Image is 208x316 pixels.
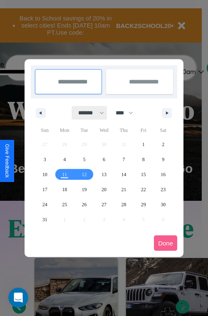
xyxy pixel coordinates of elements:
span: 14 [121,167,126,182]
span: 16 [161,167,166,182]
span: 28 [121,197,126,212]
span: 26 [82,197,87,212]
span: Mon [54,124,74,137]
button: 2 [154,137,173,152]
span: Tue [74,124,94,137]
span: Sun [35,124,54,137]
button: 18 [54,182,74,197]
span: 13 [102,167,106,182]
button: 22 [134,182,153,197]
span: 21 [121,182,126,197]
button: 17 [35,182,54,197]
span: 8 [142,152,145,167]
button: 19 [74,182,94,197]
button: 29 [134,197,153,212]
span: Fri [134,124,153,137]
button: 8 [134,152,153,167]
span: 17 [42,182,47,197]
span: Wed [94,124,114,137]
span: 10 [42,167,47,182]
span: 20 [102,182,106,197]
div: Give Feedback [4,144,10,178]
span: 6 [103,152,105,167]
span: 22 [141,182,146,197]
button: 1 [134,137,153,152]
span: 27 [102,197,106,212]
span: 25 [62,197,67,212]
button: 24 [35,197,54,212]
span: 5 [83,152,86,167]
button: 15 [134,167,153,182]
button: 31 [35,212,54,227]
button: 3 [35,152,54,167]
span: 18 [62,182,67,197]
span: 11 [62,167,67,182]
button: 27 [94,197,114,212]
button: 26 [74,197,94,212]
button: 11 [54,167,74,182]
button: 14 [114,167,134,182]
button: 21 [114,182,134,197]
span: 29 [141,197,146,212]
iframe: Intercom live chat [8,288,28,308]
button: 13 [94,167,114,182]
button: 7 [114,152,134,167]
span: 15 [141,167,146,182]
button: 6 [94,152,114,167]
span: 12 [82,167,87,182]
button: 16 [154,167,173,182]
span: 31 [42,212,47,227]
button: 12 [74,167,94,182]
span: Thu [114,124,134,137]
button: 20 [94,182,114,197]
span: 9 [162,152,164,167]
span: 3 [44,152,46,167]
button: 4 [54,152,74,167]
button: Done [154,235,177,251]
span: 4 [63,152,66,167]
span: 7 [122,152,125,167]
button: 23 [154,182,173,197]
button: 28 [114,197,134,212]
span: Sat [154,124,173,137]
span: 2 [162,137,164,152]
button: 30 [154,197,173,212]
span: 1 [142,137,145,152]
span: 24 [42,197,47,212]
span: 30 [161,197,166,212]
button: 5 [74,152,94,167]
button: 25 [54,197,74,212]
button: 9 [154,152,173,167]
button: 10 [35,167,54,182]
span: 23 [161,182,166,197]
span: 19 [82,182,87,197]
